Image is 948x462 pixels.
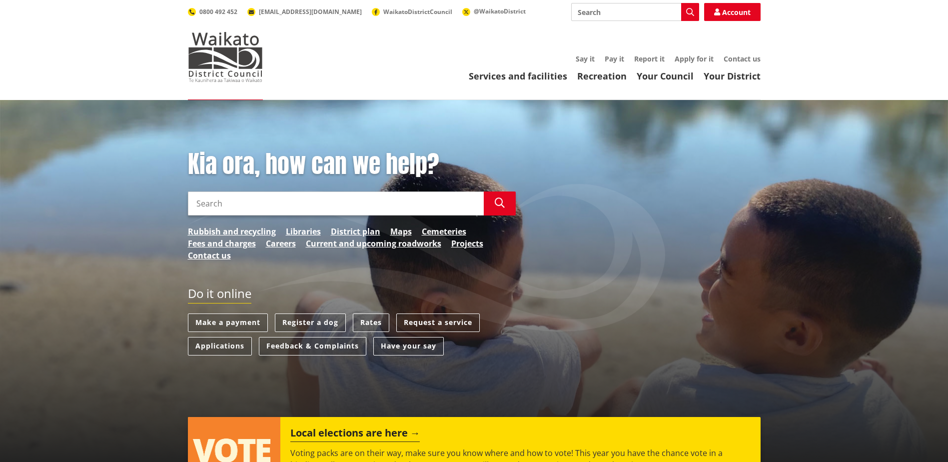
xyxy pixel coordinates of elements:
[247,7,362,16] a: [EMAIL_ADDRESS][DOMAIN_NAME]
[675,54,714,63] a: Apply for it
[390,225,412,237] a: Maps
[577,70,627,82] a: Recreation
[451,237,483,249] a: Projects
[306,237,441,249] a: Current and upcoming roadworks
[188,150,516,179] h1: Kia ora, how can we help?
[372,7,452,16] a: WaikatoDistrictCouncil
[188,225,276,237] a: Rubbish and recycling
[199,7,237,16] span: 0800 492 452
[286,225,321,237] a: Libraries
[605,54,624,63] a: Pay it
[188,237,256,249] a: Fees and charges
[396,313,480,332] a: Request a service
[188,191,484,215] input: Search input
[259,7,362,16] span: [EMAIL_ADDRESS][DOMAIN_NAME]
[353,313,389,332] a: Rates
[469,70,567,82] a: Services and facilities
[571,3,699,21] input: Search input
[704,3,761,21] a: Account
[188,249,231,261] a: Contact us
[188,7,237,16] a: 0800 492 452
[576,54,595,63] a: Say it
[188,313,268,332] a: Make a payment
[704,70,761,82] a: Your District
[331,225,380,237] a: District plan
[290,427,420,442] h2: Local elections are here
[462,7,526,15] a: @WaikatoDistrict
[724,54,761,63] a: Contact us
[383,7,452,16] span: WaikatoDistrictCouncil
[373,337,444,355] a: Have your say
[188,337,252,355] a: Applications
[474,7,526,15] span: @WaikatoDistrict
[634,54,665,63] a: Report it
[266,237,296,249] a: Careers
[637,70,694,82] a: Your Council
[259,337,366,355] a: Feedback & Complaints
[188,32,263,82] img: Waikato District Council - Te Kaunihera aa Takiwaa o Waikato
[422,225,466,237] a: Cemeteries
[188,286,251,304] h2: Do it online
[275,313,346,332] a: Register a dog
